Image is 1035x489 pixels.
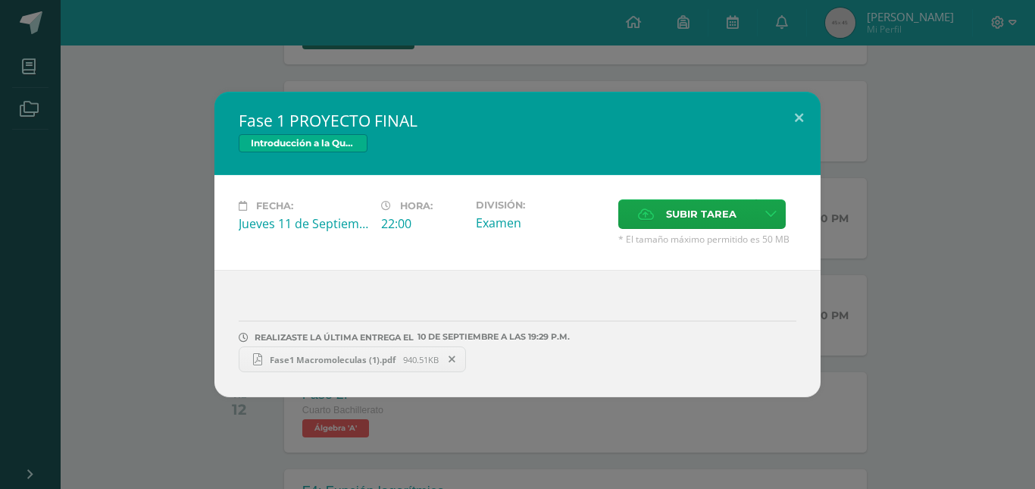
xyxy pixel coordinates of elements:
span: Remover entrega [439,351,465,368]
span: Hora: [400,200,433,212]
button: Close (Esc) [777,92,821,143]
div: Jueves 11 de Septiembre [239,215,369,232]
span: Subir tarea [666,200,736,228]
h2: Fase 1 PROYECTO FINAL [239,110,796,131]
div: 22:00 [381,215,464,232]
span: Introducción a la Química [239,134,367,152]
span: REALIZASTE LA ÚLTIMA ENTREGA EL [255,332,414,343]
span: Fase1 Macromoleculas (1).pdf [262,354,403,365]
span: 940.51KB [403,354,439,365]
div: Examen [476,215,606,231]
span: * El tamaño máximo permitido es 50 MB [618,233,796,246]
a: Fase1 Macromoleculas (1).pdf 940.51KB [239,346,466,372]
span: Fecha: [256,200,293,212]
label: División: [476,199,606,211]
